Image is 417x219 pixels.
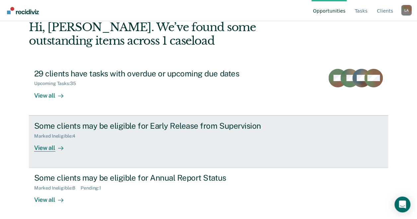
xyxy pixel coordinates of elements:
[34,191,71,204] div: View all
[34,69,267,78] div: 29 clients have tasks with overdue or upcoming due dates
[34,81,81,86] div: Upcoming Tasks : 35
[401,5,412,16] button: Profile dropdown button
[29,115,388,168] a: Some clients may be eligible for Early Release from SupervisionMarked Ineligible:4View all
[81,185,106,191] div: Pending : 1
[34,185,81,191] div: Marked Ineligible : 8
[7,7,39,14] img: Recidiviz
[34,121,267,131] div: Some clients may be eligible for Early Release from Supervision
[29,64,388,115] a: 29 clients have tasks with overdue or upcoming due datesUpcoming Tasks:35View all
[34,139,71,152] div: View all
[34,173,267,183] div: Some clients may be eligible for Annual Report Status
[34,133,81,139] div: Marked Ineligible : 4
[394,197,410,212] div: Open Intercom Messenger
[401,5,412,16] div: L A
[29,21,316,48] div: Hi, [PERSON_NAME]. We’ve found some outstanding items across 1 caseload
[34,86,71,99] div: View all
